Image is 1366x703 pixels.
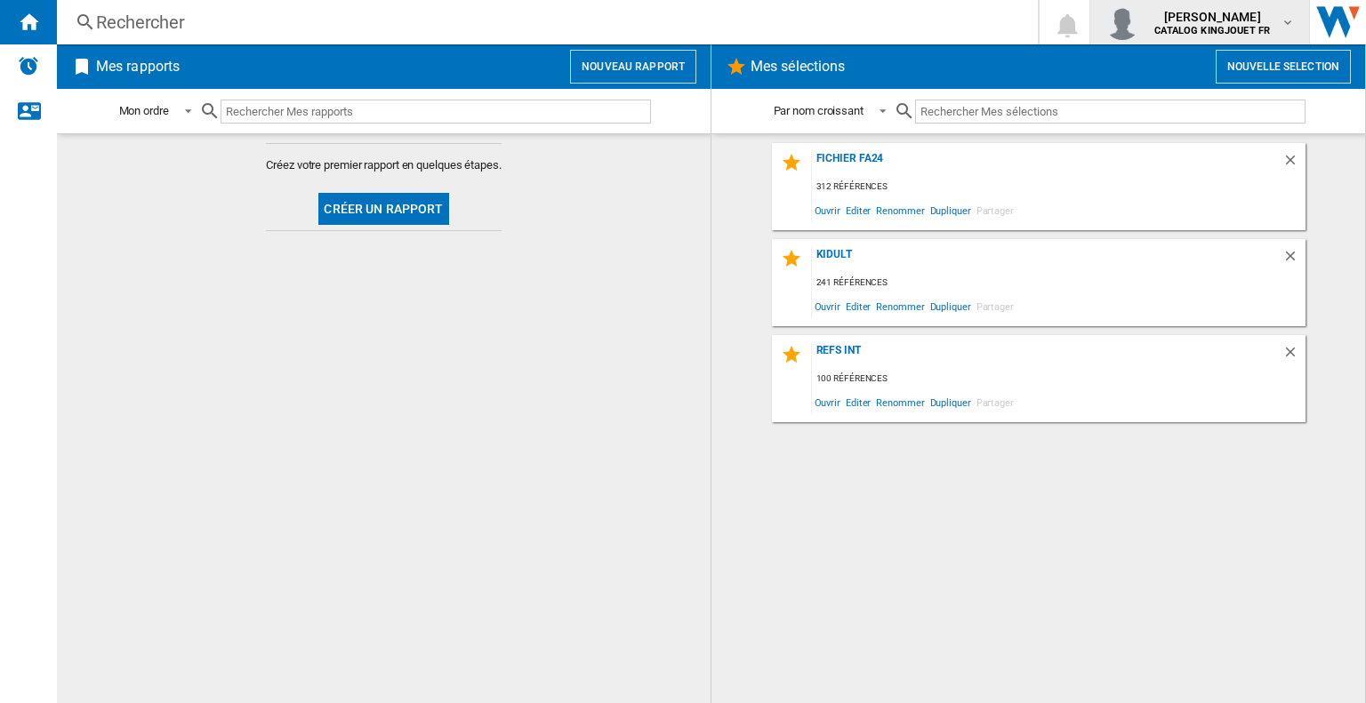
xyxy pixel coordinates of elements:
div: Rechercher [96,10,992,35]
span: Editer [843,198,873,222]
span: Editer [843,390,873,414]
img: alerts-logo.svg [18,55,39,76]
span: Ouvrir [812,294,843,318]
input: Rechercher Mes sélections [915,100,1306,124]
div: Kidult [812,248,1282,272]
span: Partager [974,294,1016,318]
span: Renommer [873,294,927,318]
div: 312 références [812,176,1306,198]
span: [PERSON_NAME] [1154,8,1270,26]
div: Par nom croissant [774,104,864,117]
span: Partager [974,390,1016,414]
h2: Mes sélections [747,50,848,84]
input: Rechercher Mes rapports [221,100,651,124]
div: Mon ordre [119,104,169,117]
div: Supprimer [1282,344,1306,368]
h2: Mes rapports [92,50,183,84]
button: Nouvelle selection [1216,50,1351,84]
span: Dupliquer [928,198,974,222]
div: Supprimer [1282,152,1306,176]
span: Renommer [873,198,927,222]
span: Dupliquer [928,390,974,414]
span: Ouvrir [812,198,843,222]
span: Ouvrir [812,390,843,414]
span: Dupliquer [928,294,974,318]
img: profile.jpg [1105,4,1140,40]
span: Partager [974,198,1016,222]
span: Renommer [873,390,927,414]
b: CATALOG KINGJOUET FR [1154,25,1270,36]
span: Editer [843,294,873,318]
div: Fichier fa24 [812,152,1282,176]
span: Créez votre premier rapport en quelques étapes. [266,157,501,173]
div: REFS INT [812,344,1282,368]
button: Nouveau rapport [570,50,696,84]
div: 241 références [812,272,1306,294]
button: Créer un rapport [318,193,448,225]
div: Supprimer [1282,248,1306,272]
div: 100 références [812,368,1306,390]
